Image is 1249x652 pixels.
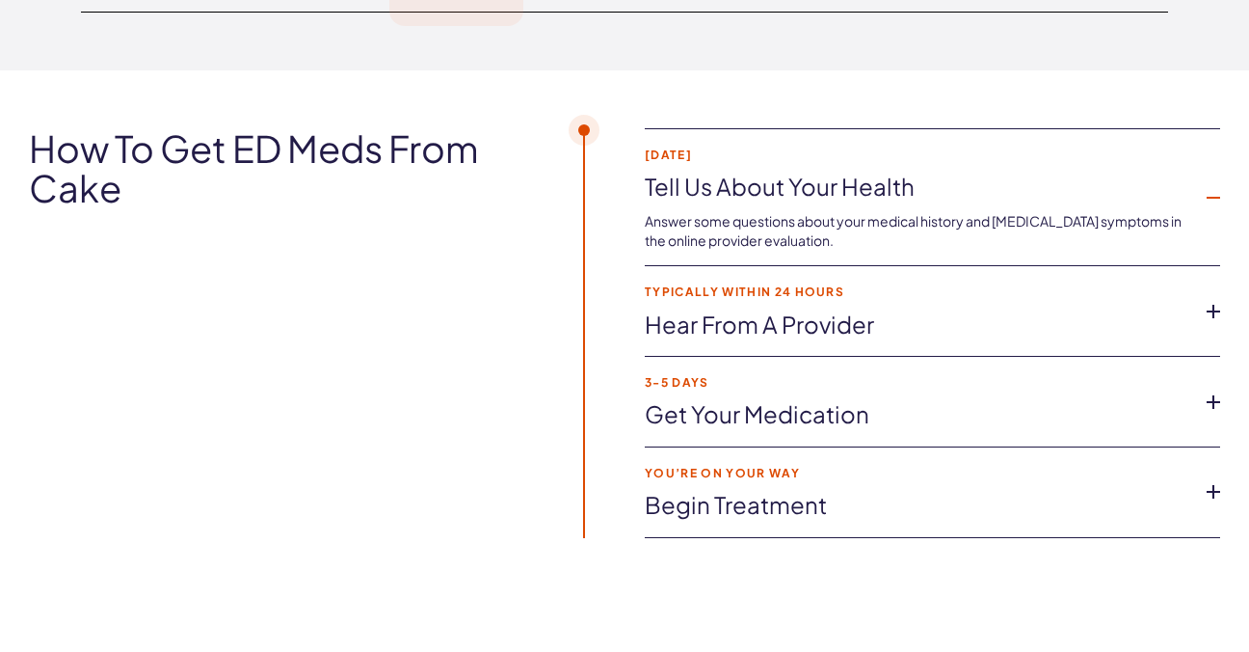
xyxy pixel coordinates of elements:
[645,285,1189,298] strong: Typically within 24 hours
[645,171,1189,204] a: Tell us about your health
[645,309,1189,341] a: Hear from a provider
[645,376,1189,389] strong: 3-5 days
[645,467,1189,479] strong: You’re on your way
[645,489,1189,522] a: Begin treatment
[29,128,529,209] h2: How to get ED Meds from Cake
[645,149,1189,161] strong: [DATE]
[645,212,1189,250] p: Answer some questions about your medical history and [MEDICAL_DATA] symptoms in the online provid...
[645,398,1189,431] a: Get your medication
